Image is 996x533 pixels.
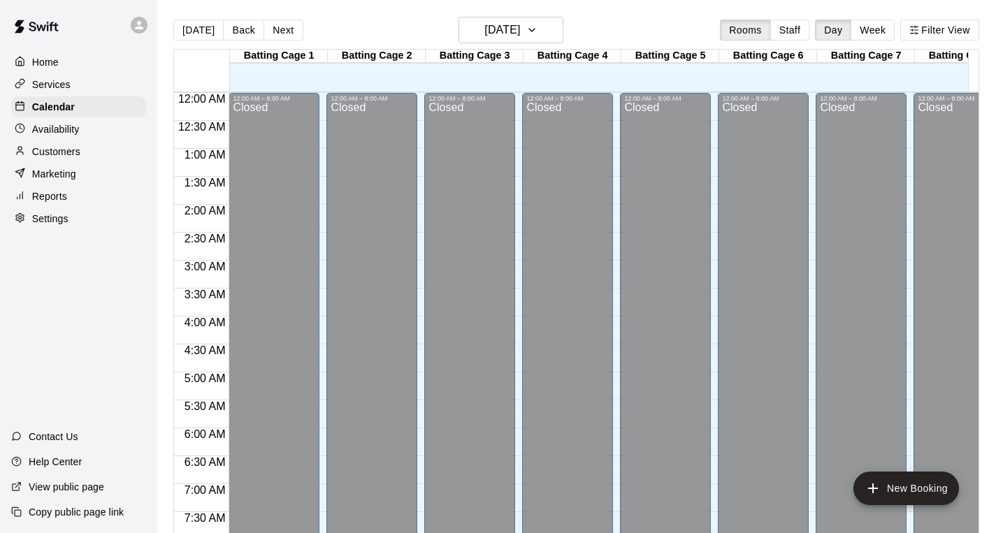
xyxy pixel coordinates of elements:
[230,50,328,63] div: Batting Cage 1
[181,428,229,440] span: 6:00 AM
[32,145,80,159] p: Customers
[900,20,979,41] button: Filter View
[820,95,902,102] div: 12:00 AM – 8:00 AM
[32,122,80,136] p: Availability
[181,344,229,356] span: 4:30 AM
[11,208,146,229] a: Settings
[853,472,959,505] button: add
[233,95,315,102] div: 12:00 AM – 8:00 AM
[175,121,229,133] span: 12:30 AM
[29,455,82,469] p: Help Center
[223,20,264,41] button: Back
[459,17,563,43] button: [DATE]
[29,480,104,494] p: View public page
[181,456,229,468] span: 6:30 AM
[181,177,229,189] span: 1:30 AM
[175,93,229,105] span: 12:00 AM
[32,167,76,181] p: Marketing
[770,20,810,41] button: Staff
[181,316,229,328] span: 4:00 AM
[11,163,146,184] a: Marketing
[11,119,146,140] a: Availability
[181,289,229,300] span: 3:30 AM
[173,20,224,41] button: [DATE]
[719,50,817,63] div: Batting Cage 6
[621,50,719,63] div: Batting Cage 5
[426,50,524,63] div: Batting Cage 3
[181,372,229,384] span: 5:00 AM
[181,512,229,524] span: 7:30 AM
[428,95,511,102] div: 12:00 AM – 8:00 AM
[29,505,124,519] p: Copy public page link
[32,78,71,92] p: Services
[32,55,59,69] p: Home
[851,20,895,41] button: Week
[181,233,229,244] span: 2:30 AM
[181,149,229,161] span: 1:00 AM
[722,95,804,102] div: 12:00 AM – 8:00 AM
[11,74,146,95] a: Services
[32,100,75,114] p: Calendar
[815,20,851,41] button: Day
[11,141,146,162] a: Customers
[328,50,426,63] div: Batting Cage 2
[817,50,915,63] div: Batting Cage 7
[526,95,609,102] div: 12:00 AM – 8:00 AM
[181,400,229,412] span: 5:30 AM
[181,261,229,272] span: 3:00 AM
[264,20,303,41] button: Next
[720,20,770,41] button: Rooms
[624,95,707,102] div: 12:00 AM – 8:00 AM
[524,50,621,63] div: Batting Cage 4
[181,484,229,496] span: 7:00 AM
[32,189,67,203] p: Reports
[29,430,78,444] p: Contact Us
[181,205,229,217] span: 2:00 AM
[11,52,146,73] a: Home
[32,212,68,226] p: Settings
[11,186,146,207] a: Reports
[331,95,413,102] div: 12:00 AM – 8:00 AM
[484,20,520,40] h6: [DATE]
[11,96,146,117] a: Calendar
